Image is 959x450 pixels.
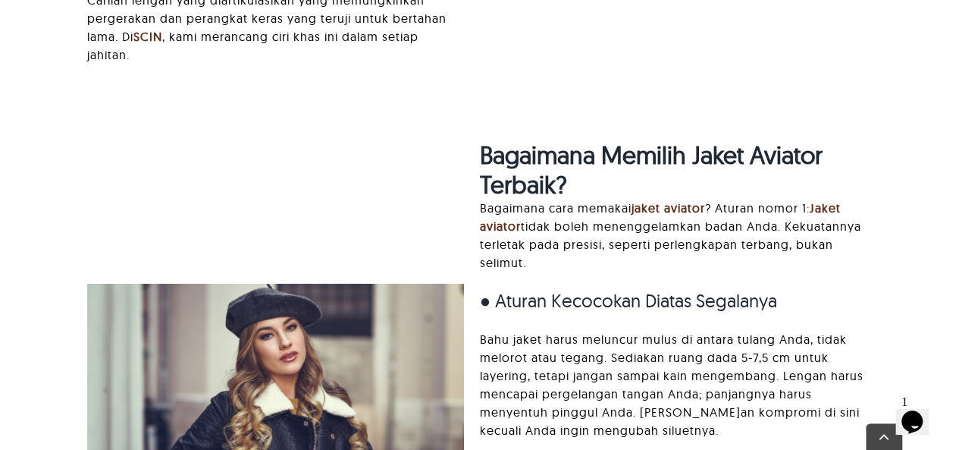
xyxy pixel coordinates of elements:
[705,200,810,216] font: ? Aturan nomor 1:
[895,389,944,435] iframe: widget obrolan
[480,332,863,438] font: Bahu jaket harus meluncur mulus di antara tulang Anda, tidak melorot atau tegang. Sediakan ruang ...
[133,29,162,44] a: SCIN
[480,200,631,216] font: Bagaimana cara memakai
[87,29,418,62] font: , kami merancang ciri khas ini dalam setiap jahitan.
[480,289,778,312] font: ● Aturan Kecocokan Diatas Segalanya
[480,140,823,199] font: Bagaimana Memilih Jaket Aviator Terbaik?
[480,219,861,270] font: tidak boleh menenggelamkan badan Anda. Kekuatannya terletak pada presisi, seperti perlengkapan te...
[631,200,705,216] a: jaket aviator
